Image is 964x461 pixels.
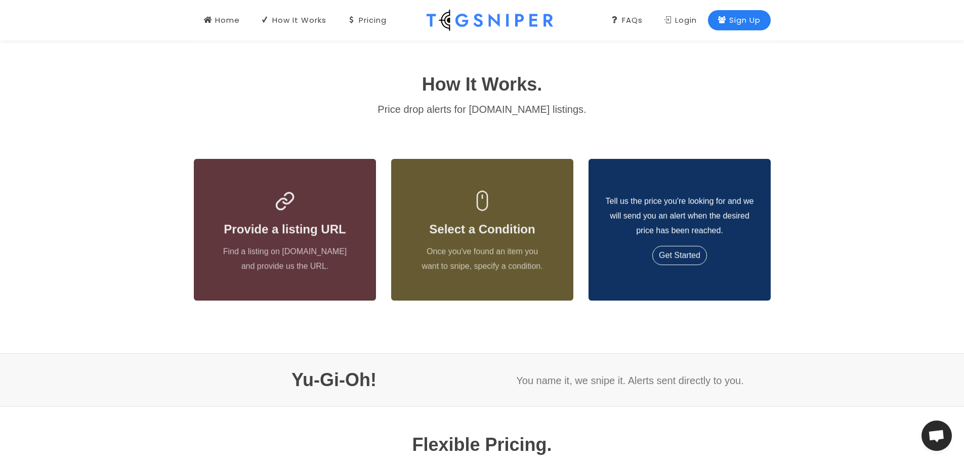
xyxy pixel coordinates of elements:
[348,15,387,26] div: Pricing
[718,15,761,26] div: Sign Up
[194,100,771,118] p: Price drop alerts for [DOMAIN_NAME] listings.
[291,366,376,394] span: Yu-Gi-Oh!
[708,10,771,30] a: Sign Up
[220,244,350,274] p: Find a listing on [DOMAIN_NAME] and provide us the URL.
[194,71,771,98] h1: How It Works.
[490,371,771,390] p: You name it, we snipe it. Alerts sent directly to you.
[204,15,240,26] div: Home
[605,194,755,238] p: Tell us the price you're looking for and we will send you an alert when the desired price has bee...
[261,15,326,26] div: How It Works
[194,431,771,458] h1: Flexible Pricing.
[417,220,547,238] h3: Select a Condition
[652,246,707,265] a: Get Started
[921,421,952,451] a: Open chat
[664,15,697,26] div: Login
[611,15,643,26] div: FAQs
[220,220,350,238] h3: Provide a listing URL
[417,244,547,274] p: Once you've found an item you want to snipe, specify a condition.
